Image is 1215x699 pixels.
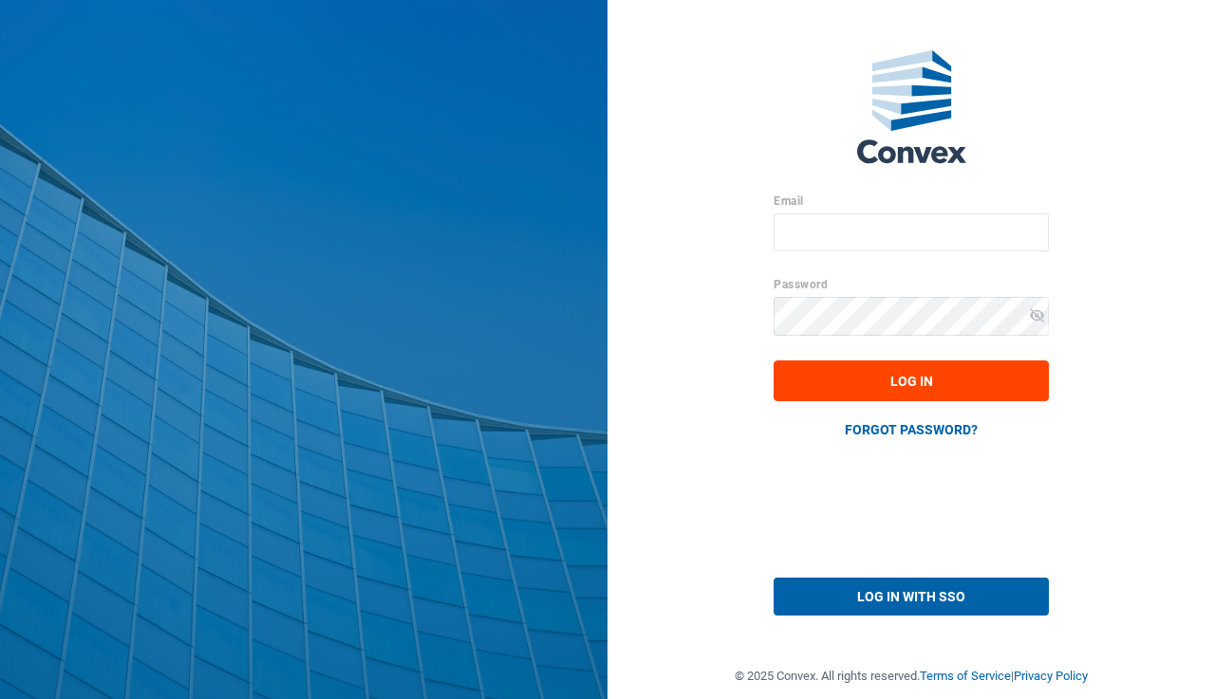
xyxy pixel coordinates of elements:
button: LOG IN WITH SSO [774,578,1049,616]
button: LOG IN [774,360,1049,402]
a: Privacy Policy [1014,669,1088,683]
span: LOG IN WITH SSO [857,589,965,604]
a: Terms of Service [920,669,1011,683]
label: Email [774,193,1049,210]
a: FORGOT PASSWORD? [845,420,978,440]
label: Password [774,276,1049,293]
span: LOG IN [890,375,933,388]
